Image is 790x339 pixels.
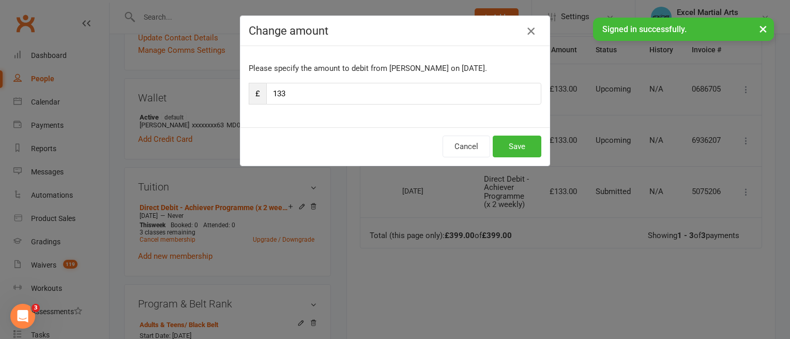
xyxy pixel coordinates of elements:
[754,18,772,40] button: ×
[10,304,35,329] iframe: Intercom live chat
[443,136,490,157] button: Cancel
[32,304,40,312] span: 3
[249,62,541,75] p: Please specify the amount to debit from [PERSON_NAME] on [DATE].
[493,136,541,157] button: Save
[602,24,687,34] span: Signed in successfully.
[249,83,266,105] span: £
